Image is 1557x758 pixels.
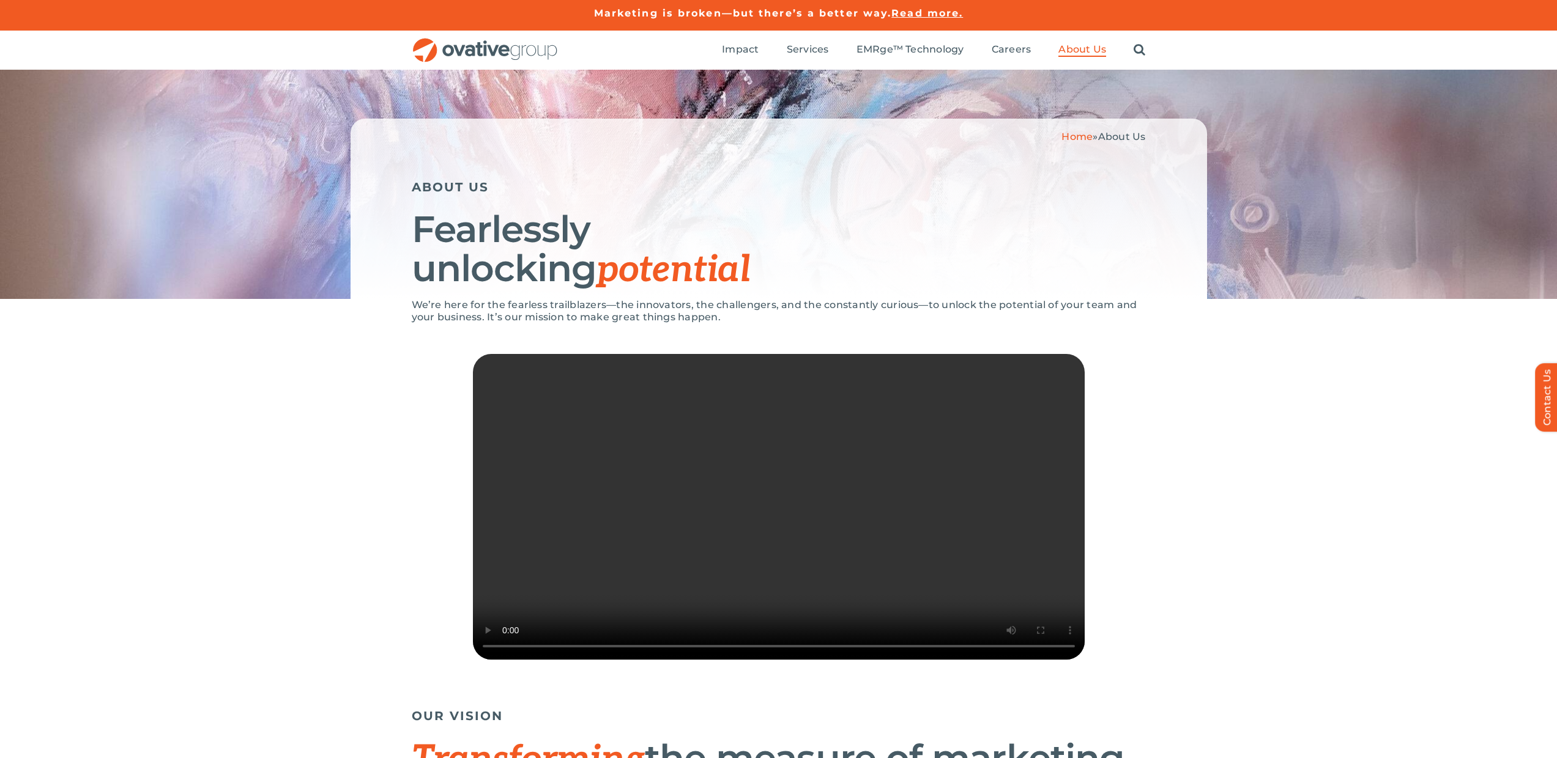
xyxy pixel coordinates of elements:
[412,37,559,48] a: OG_Full_horizontal_RGB
[1134,43,1145,57] a: Search
[722,31,1145,70] nav: Menu
[412,210,1146,290] h1: Fearlessly unlocking
[1058,43,1106,56] span: About Us
[722,43,759,56] span: Impact
[787,43,829,57] a: Services
[891,7,963,19] a: Read more.
[787,43,829,56] span: Services
[857,43,964,56] span: EMRge™ Technology
[412,299,1146,323] p: We’re here for the fearless trailblazers—the innovators, the challengers, and the constantly curi...
[857,43,964,57] a: EMRge™ Technology
[992,43,1031,56] span: Careers
[1098,131,1146,142] span: About Us
[1058,43,1106,57] a: About Us
[992,43,1031,57] a: Careers
[596,248,750,292] span: potential
[473,354,1085,660] video: Sorry, your browser doesn't support embedded videos.
[722,43,759,57] a: Impact
[412,708,1146,723] h5: OUR VISION
[594,7,892,19] a: Marketing is broken—but there’s a better way.
[1061,131,1145,142] span: »
[1061,131,1093,142] a: Home
[412,180,1146,194] h5: ABOUT US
